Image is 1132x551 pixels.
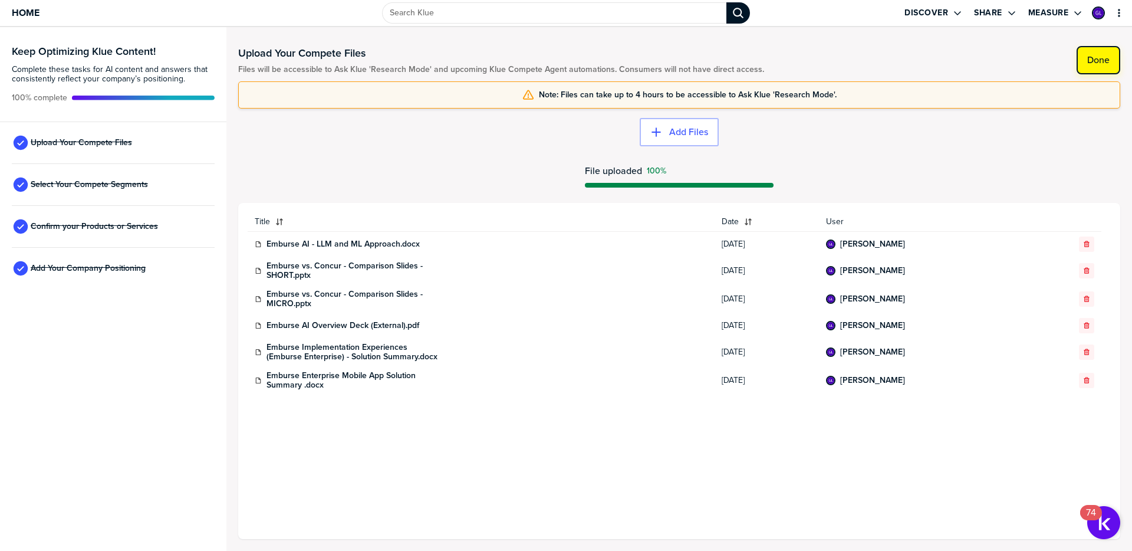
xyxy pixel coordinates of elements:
[31,138,132,147] span: Upload Your Compete Files
[585,166,642,176] span: File uploaded
[722,240,812,249] span: [DATE]
[840,321,905,330] a: [PERSON_NAME]
[826,240,835,249] div: Guy Larcom III
[12,65,215,84] span: Complete these tasks for AI content and answers that consistently reflect your company’s position...
[266,240,420,249] a: Emburse AI - LLM and ML Approach.docx
[12,93,67,103] span: Active
[1077,46,1120,74] button: Done
[640,118,719,146] button: Add Files
[826,347,835,357] div: Guy Larcom III
[840,266,905,275] a: [PERSON_NAME]
[826,294,835,304] div: Guy Larcom III
[840,347,905,357] a: [PERSON_NAME]
[31,264,146,273] span: Add Your Company Positioning
[827,241,834,248] img: b33c87109bb767368347c9a732cd5a15-sml.png
[266,321,419,330] a: Emburse AI Overview Deck (External).pdf
[726,2,750,24] div: Search Klue
[722,347,812,357] span: [DATE]
[904,8,948,18] label: Discover
[722,217,739,227] span: Date
[1087,506,1120,539] button: Open Resource Center, 74 new notifications
[266,261,443,280] a: Emburse vs. Concur - Comparison Slides - SHORT.pptx
[826,376,835,385] div: Guy Larcom III
[1092,6,1105,19] div: Guy Larcom III
[827,349,834,356] img: b33c87109bb767368347c9a732cd5a15-sml.png
[840,376,905,385] a: [PERSON_NAME]
[382,2,726,24] input: Search Klue
[12,8,40,18] span: Home
[722,321,812,330] span: [DATE]
[722,376,812,385] span: [DATE]
[266,371,443,390] a: Emburse Enterprise Mobile App Solution Summary .docx
[238,46,764,60] h1: Upload Your Compete Files
[840,240,905,249] a: [PERSON_NAME]
[31,180,148,189] span: Select Your Compete Segments
[1091,5,1106,21] a: Edit Profile
[826,217,1026,227] span: User
[248,212,715,231] button: Title
[238,65,764,74] span: Files will be accessible to Ask Klue 'Research Mode' and upcoming Klue Compete Agent automations....
[12,46,215,57] h3: Keep Optimizing Klue Content!
[974,8,1002,18] label: Share
[827,322,834,329] img: b33c87109bb767368347c9a732cd5a15-sml.png
[715,212,819,231] button: Date
[722,294,812,304] span: [DATE]
[255,217,270,227] span: Title
[1086,513,1096,528] div: 74
[31,222,158,231] span: Confirm your Products or Services
[826,266,835,275] div: Guy Larcom III
[539,90,837,100] span: Note: Files can take up to 4 hours to be accessible to Ask Klue 'Research Mode'.
[647,166,666,176] span: Success
[722,266,812,275] span: [DATE]
[669,126,708,138] label: Add Files
[840,294,905,304] a: [PERSON_NAME]
[1093,8,1104,18] img: b33c87109bb767368347c9a732cd5a15-sml.png
[827,296,834,303] img: b33c87109bb767368347c9a732cd5a15-sml.png
[266,343,443,362] a: Emburse Implementation Experiences (Emburse Enterprise) - Solution Summary.docx
[266,290,443,309] a: Emburse vs. Concur - Comparison Slides - MICRO.pptx
[827,267,834,274] img: b33c87109bb767368347c9a732cd5a15-sml.png
[827,377,834,384] img: b33c87109bb767368347c9a732cd5a15-sml.png
[1087,54,1110,66] label: Done
[1028,8,1069,18] label: Measure
[826,321,835,330] div: Guy Larcom III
